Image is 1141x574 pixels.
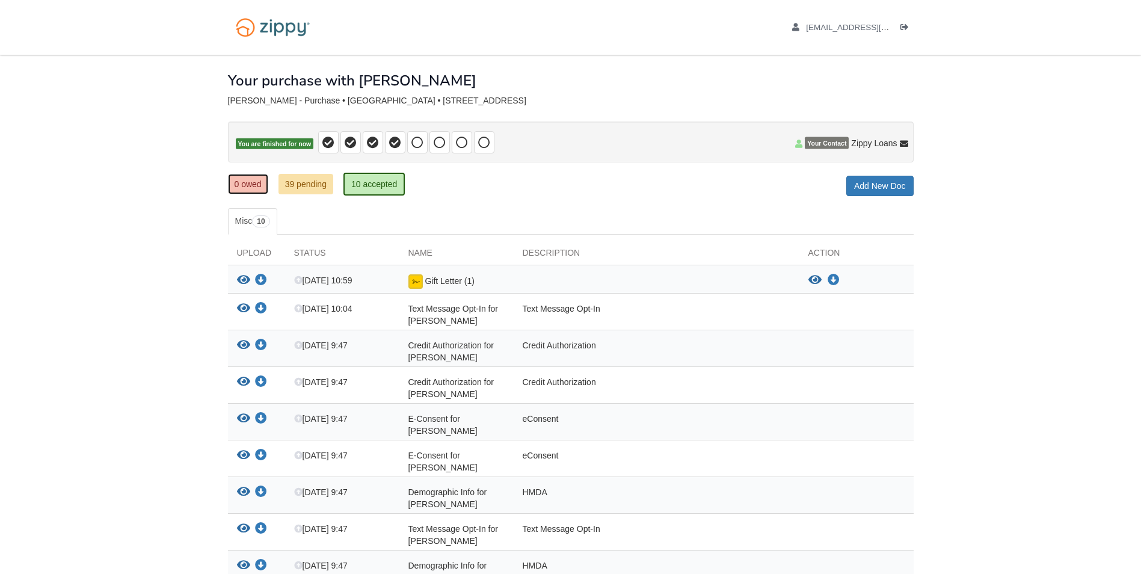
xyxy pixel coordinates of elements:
button: View Demographic Info for DaSharion LaShane Jackson [237,560,250,572]
a: 39 pending [278,174,333,194]
a: 0 owed [228,174,268,194]
div: Credit Authorization [514,376,799,400]
span: Credit Authorization for [PERSON_NAME] [408,341,494,362]
h1: Your purchase with [PERSON_NAME] [228,73,476,88]
button: View Gift Letter (1) [808,274,822,286]
span: [DATE] 9:47 [294,451,348,460]
a: edit profile [792,23,944,35]
button: View Text Message Opt-In for Jamaal Jackson Sr [237,303,250,315]
div: HMDA [514,486,799,510]
div: Name [399,247,514,265]
a: Download Demographic Info for DaSharion LaShane Jackson [255,561,267,571]
a: Download Gift Letter (1) [255,276,267,286]
a: Log out [900,23,914,35]
button: View Text Message Opt-In for DaSharion LaShane Jackson [237,523,250,535]
div: eConsent [514,449,799,474]
button: View E-Consent for DaSharion Jackson [237,449,250,462]
button: View Demographic Info for Jamaal Jackson Sr [237,486,250,499]
span: Gift Letter (1) [425,276,474,286]
span: [DATE] 10:04 [294,304,352,313]
span: [DATE] 9:47 [294,377,348,387]
span: [DATE] 9:47 [294,524,348,534]
div: Description [514,247,799,265]
span: Text Message Opt-In for [PERSON_NAME] [408,304,498,326]
a: 10 accepted [343,173,405,196]
div: Action [799,247,914,265]
a: Misc [228,208,277,235]
a: Add New Doc [846,176,914,196]
span: E-Consent for [PERSON_NAME] [408,451,478,472]
span: [DATE] 9:47 [294,561,348,570]
div: Text Message Opt-In [514,303,799,327]
span: Demographic Info for [PERSON_NAME] [408,487,487,509]
a: Download Credit Authorization for Jamaal Jackson [255,341,267,351]
span: Your Contact [805,137,849,149]
div: Credit Authorization [514,339,799,363]
button: View Gift Letter (1) [237,274,250,287]
span: 10 [252,215,269,227]
a: Download E-Consent for DaSharion Jackson [255,451,267,461]
span: [DATE] 9:47 [294,414,348,424]
a: Download Gift Letter (1) [828,276,840,285]
button: View E-Consent for Jamaal Jackson [237,413,250,425]
span: Credit Authorization for [PERSON_NAME] [408,377,494,399]
span: Text Message Opt-In for [PERSON_NAME] [408,524,498,546]
img: Document accepted [408,274,423,289]
button: View Credit Authorization for DaSharion Jackson [237,376,250,389]
span: dsmith012698@gmail.com [806,23,944,32]
span: You are finished for now [236,138,314,150]
span: [DATE] 10:59 [294,276,352,285]
div: eConsent [514,413,799,437]
img: Logo [228,12,318,43]
a: Download Text Message Opt-In for Jamaal Jackson Sr [255,304,267,314]
a: Download E-Consent for Jamaal Jackson [255,415,267,424]
span: Zippy Loans [851,137,897,149]
div: [PERSON_NAME] - Purchase • [GEOGRAPHIC_DATA] • [STREET_ADDRESS] [228,96,914,106]
button: View Credit Authorization for Jamaal Jackson [237,339,250,352]
span: [DATE] 9:47 [294,487,348,497]
a: Download Credit Authorization for DaSharion Jackson [255,378,267,387]
a: Download Demographic Info for Jamaal Jackson Sr [255,488,267,498]
div: Upload [228,247,285,265]
span: [DATE] 9:47 [294,341,348,350]
div: Status [285,247,399,265]
a: Download Text Message Opt-In for DaSharion LaShane Jackson [255,525,267,534]
span: E-Consent for [PERSON_NAME] [408,414,478,436]
div: Text Message Opt-In [514,523,799,547]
